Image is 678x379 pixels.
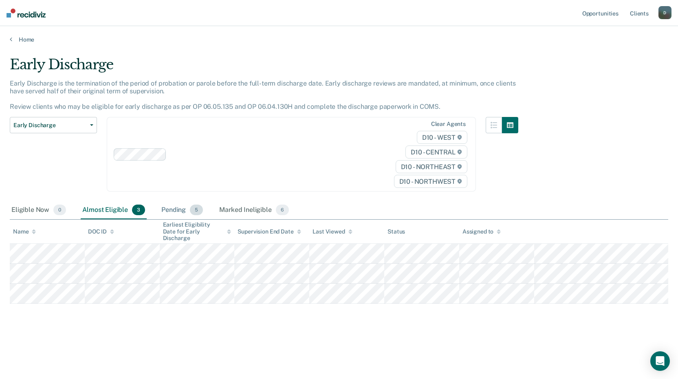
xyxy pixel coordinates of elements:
[658,6,671,19] button: D
[10,36,668,43] a: Home
[163,221,231,242] div: Earliest Eligibility Date for Early Discharge
[238,228,301,235] div: Supervision End Date
[394,175,467,188] span: D10 - NORTHWEST
[10,117,97,133] button: Early Discharge
[218,201,291,219] div: Marked Ineligible6
[276,205,289,215] span: 6
[88,228,114,235] div: DOC ID
[10,56,518,79] div: Early Discharge
[417,131,467,144] span: D10 - WEST
[160,201,205,219] div: Pending5
[13,228,36,235] div: Name
[650,351,670,371] div: Open Intercom Messenger
[396,160,467,173] span: D10 - NORTHEAST
[7,9,46,18] img: Recidiviz
[13,122,87,129] span: Early Discharge
[462,228,501,235] div: Assigned to
[10,79,516,111] p: Early Discharge is the termination of the period of probation or parole before the full-term disc...
[81,201,147,219] div: Almost Eligible3
[405,145,467,159] span: D10 - CENTRAL
[10,201,68,219] div: Eligible Now0
[132,205,145,215] span: 3
[431,121,466,128] div: Clear agents
[387,228,405,235] div: Status
[313,228,352,235] div: Last Viewed
[53,205,66,215] span: 0
[190,205,203,215] span: 5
